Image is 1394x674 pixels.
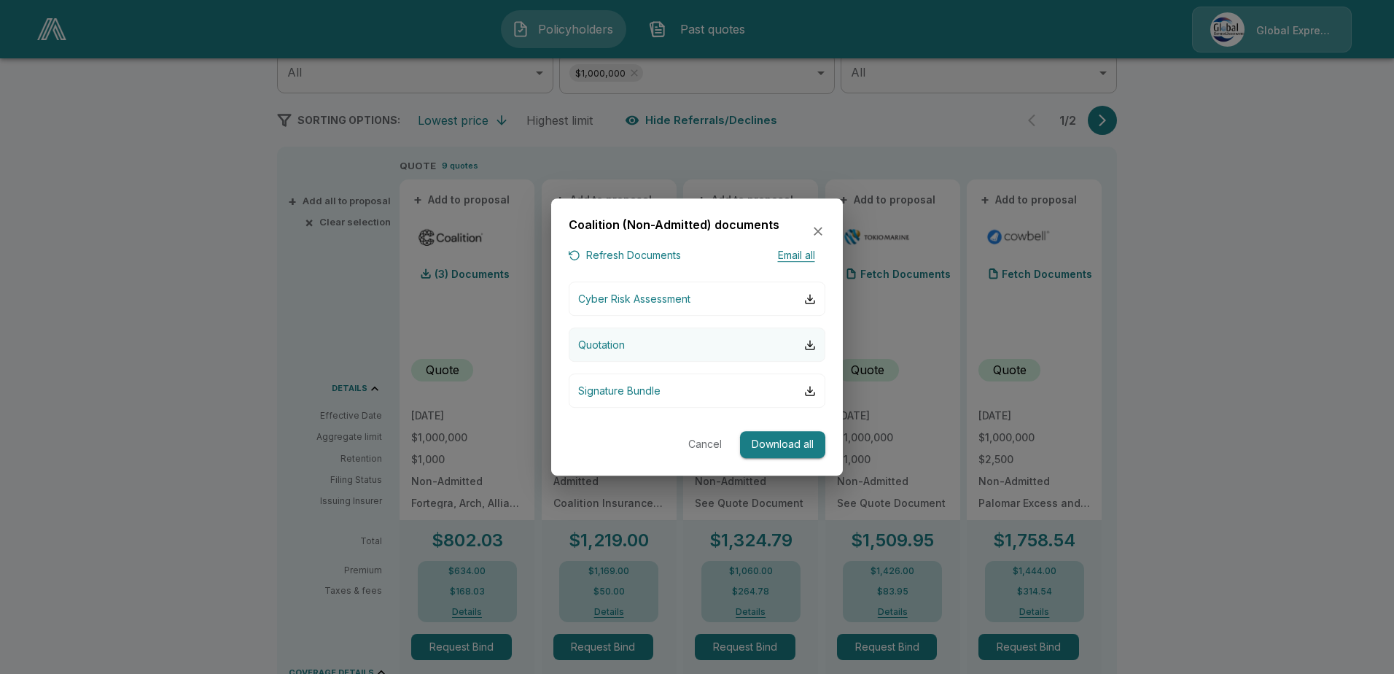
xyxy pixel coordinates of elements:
[740,431,825,458] button: Download all
[569,216,779,235] h6: Coalition (Non-Admitted) documents
[578,291,690,306] p: Cyber Risk Assessment
[569,247,681,265] button: Refresh Documents
[682,431,728,458] button: Cancel
[569,373,825,408] button: Signature Bundle
[767,247,825,265] button: Email all
[578,337,625,352] p: Quotation
[578,383,661,398] p: Signature Bundle
[569,282,825,316] button: Cyber Risk Assessment
[569,328,825,362] button: Quotation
